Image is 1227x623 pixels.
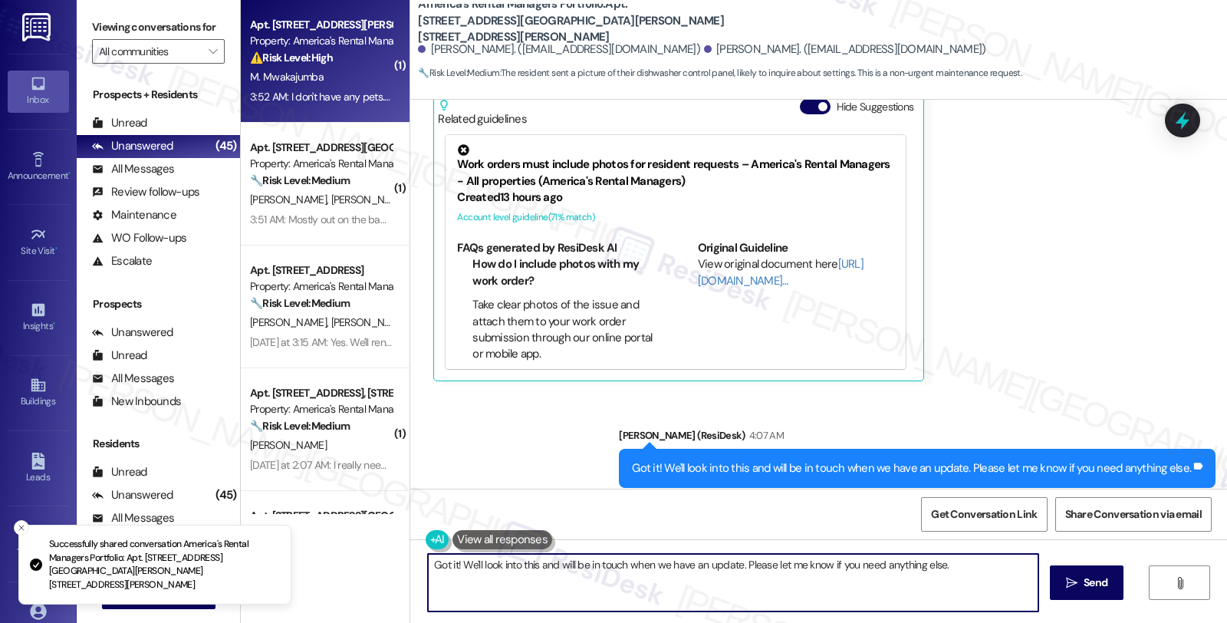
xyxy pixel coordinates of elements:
[92,487,173,503] div: Unanswered
[472,363,654,396] li: What types of photos should I include with my work order?
[92,184,199,200] div: Review follow-ups
[92,138,173,154] div: Unanswered
[428,554,1038,611] textarea: To enrich screen reader interactions, please activate Accessibility in Grammarly extension settings
[8,71,69,112] a: Inbox
[250,70,324,84] span: M. Mwakajumba
[209,45,217,58] i: 
[745,427,784,443] div: 4:07 AM
[92,348,147,364] div: Unread
[250,193,331,206] span: [PERSON_NAME]
[92,394,181,410] div: New Inbounds
[8,222,69,263] a: Site Visit •
[250,458,545,472] div: [DATE] at 2:07 AM: I really need maintenance to come to my house
[1055,497,1212,532] button: Share Conversation via email
[331,315,413,329] span: [PERSON_NAME]
[250,33,392,49] div: Property: America's Rental Managers Portfolio
[698,256,895,289] div: View original document here
[99,39,200,64] input: All communities
[77,87,240,103] div: Prospects + Residents
[698,256,864,288] a: [URL][DOMAIN_NAME]…
[698,240,788,255] b: Original Guideline
[250,401,392,417] div: Property: America's Rental Managers Portfolio
[14,520,29,536] button: Close toast
[250,296,350,310] strong: 🔧 Risk Level: Medium
[8,448,69,489] a: Leads
[418,67,499,79] strong: 🔧 Risk Level: Medium
[250,385,392,401] div: Apt. [STREET_ADDRESS], [STREET_ADDRESS]
[92,15,225,39] label: Viewing conversations for
[92,371,174,387] div: All Messages
[8,372,69,414] a: Buildings
[418,65,1021,81] span: : The resident sent a picture of their dishwasher control panel, likely to inquire about settings...
[619,488,1215,510] div: Tagged as:
[457,240,617,255] b: FAQs generated by ResiDesk AI
[457,144,894,190] div: Work orders must include photos for resident requests – America's Rental Managers - All propertie...
[212,483,240,507] div: (45)
[250,140,392,156] div: Apt. [STREET_ADDRESS][GEOGRAPHIC_DATA][STREET_ADDRESS]
[418,41,700,58] div: [PERSON_NAME]. ([EMAIL_ADDRESS][DOMAIN_NAME])
[457,209,894,226] div: Account level guideline ( 71 % match)
[92,207,176,223] div: Maintenance
[92,464,147,480] div: Unread
[1084,575,1107,591] span: Send
[331,193,408,206] span: [PERSON_NAME]
[68,168,71,179] span: •
[1065,506,1202,522] span: Share Conversation via email
[250,213,810,226] div: 3:51 AM: Mostly out on the back deck. We have spotted one in the downstairs hall bathroom and one...
[704,41,986,58] div: [PERSON_NAME]. ([EMAIL_ADDRESS][DOMAIN_NAME])
[472,297,654,363] li: Take clear photos of the issue and attach them to your work order submission through our online p...
[250,335,463,349] div: [DATE] at 3:15 AM: Yes. We'll rent it from a vendor.
[931,506,1037,522] span: Get Conversation Link
[49,538,278,592] p: Successfully shared conversation America's Rental Managers Portfolio: Apt. [STREET_ADDRESS][GEOGR...
[619,427,1215,449] div: [PERSON_NAME] (ResiDesk)
[92,115,147,131] div: Unread
[250,17,392,33] div: Apt. [STREET_ADDRESS][PERSON_NAME], [STREET_ADDRESS][PERSON_NAME]
[438,99,527,127] div: Related guidelines
[92,161,174,177] div: All Messages
[212,134,240,158] div: (45)
[77,436,240,452] div: Residents
[250,438,327,452] span: [PERSON_NAME]
[250,262,392,279] div: Apt. [STREET_ADDRESS]
[8,523,69,565] a: Templates •
[8,297,69,338] a: Insights •
[1174,577,1186,589] i: 
[92,253,152,269] div: Escalate
[632,460,1191,476] div: Got it! We'll look into this and will be in touch when we have an update. Please let me know if y...
[250,90,925,104] div: 3:52 AM: I don't have any pets. And yes, you come in and let me know when you are planning to com...
[1066,577,1077,589] i: 
[250,51,333,64] strong: ⚠️ Risk Level: High
[77,296,240,312] div: Prospects
[837,99,914,115] label: Hide Suggestions
[457,190,894,206] div: Created 13 hours ago
[250,279,392,295] div: Property: America's Rental Managers Portfolio
[472,256,654,289] li: How do I include photos with my work order?
[250,419,350,433] strong: 🔧 Risk Level: Medium
[92,325,173,341] div: Unanswered
[250,508,392,524] div: Apt. [STREET_ADDRESS][GEOGRAPHIC_DATA][STREET_ADDRESS]
[22,13,54,41] img: ResiDesk Logo
[921,497,1047,532] button: Get Conversation Link
[53,318,55,329] span: •
[55,243,58,254] span: •
[92,230,186,246] div: WO Follow-ups
[250,156,392,172] div: Property: America's Rental Managers Portfolio
[92,510,174,526] div: All Messages
[250,173,350,187] strong: 🔧 Risk Level: Medium
[1050,565,1124,600] button: Send
[250,315,331,329] span: [PERSON_NAME]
